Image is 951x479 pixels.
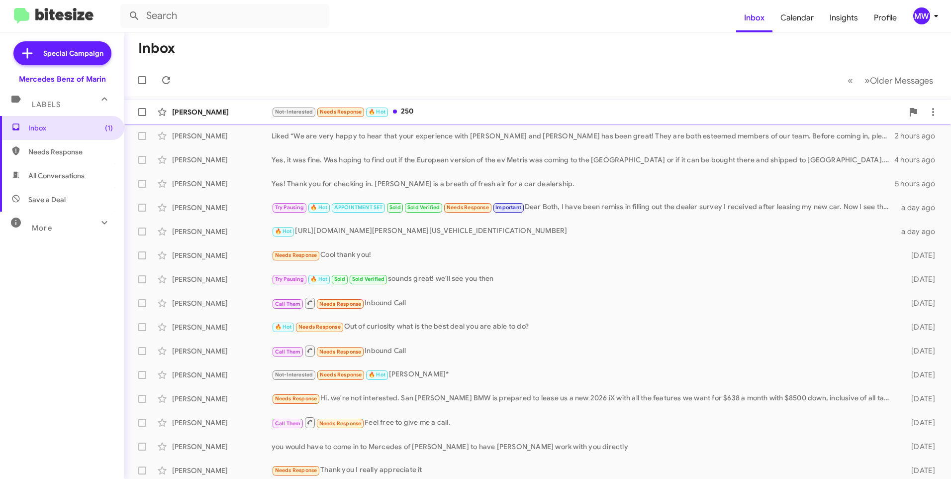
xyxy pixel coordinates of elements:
div: [DATE] [895,298,943,308]
div: Hi, we're not interested. San [PERSON_NAME] BMW is prepared to lease us a new 2026 iX with all th... [272,393,895,404]
span: Needs Response [320,371,362,378]
span: All Conversations [28,171,85,181]
span: Call Them [275,349,301,355]
span: (1) [105,123,113,133]
span: Needs Response [319,349,362,355]
span: » [864,74,870,87]
span: Save a Deal [28,195,66,205]
div: [PERSON_NAME] [172,370,272,380]
span: Needs Response [320,109,362,115]
div: [PERSON_NAME] [172,107,272,117]
span: Special Campaign [43,48,103,58]
div: Cool thank you! [272,249,895,261]
span: Important [495,204,521,211]
span: Older Messages [870,75,933,86]
span: Sold Verified [352,276,385,282]
input: Search [120,4,329,28]
div: [PERSON_NAME] [172,227,272,237]
div: [PERSON_NAME] [172,466,272,476]
span: Not-Interested [275,109,313,115]
span: Sold [389,204,401,211]
div: [DATE] [895,394,943,404]
div: 4 hours ago [894,155,943,165]
span: Needs Response [298,324,341,330]
span: Labels [32,100,61,109]
div: [DATE] [895,250,943,260]
span: 🔥 Hot [275,324,292,330]
div: MW [913,7,930,24]
span: Try Pausing [275,204,304,211]
span: 🔥 Hot [275,228,292,235]
a: Profile [866,3,905,32]
div: [PERSON_NAME] [172,131,272,141]
div: [PERSON_NAME] [172,346,272,356]
button: Next [858,70,939,91]
div: Yes, it was fine. Was hoping to find out if the European version of the ev Metris was coming to t... [272,155,894,165]
div: Yes! Thank you for checking in. [PERSON_NAME] is a breath of fresh air for a car dealership. [272,179,895,189]
div: [PERSON_NAME] [172,203,272,213]
div: you would have to come in to Mercedes of [PERSON_NAME] to have [PERSON_NAME] work with you directly [272,442,895,452]
span: 🔥 Hot [369,109,385,115]
div: [PERSON_NAME] [172,250,272,260]
div: Feel free to give me a call. [272,416,895,429]
div: [PERSON_NAME] [172,155,272,165]
div: 5 hours ago [895,179,943,189]
div: [DATE] [895,442,943,452]
div: Liked “We are very happy to hear that your experience with [PERSON_NAME] and [PERSON_NAME] has be... [272,131,895,141]
div: [URL][DOMAIN_NAME][PERSON_NAME][US_VEHICLE_IDENTIFICATION_NUMBER] [272,226,895,237]
span: Inbox [736,3,772,32]
div: [DATE] [895,370,943,380]
span: Needs Response [319,420,362,427]
div: [DATE] [895,466,943,476]
div: [DATE] [895,274,943,284]
span: Call Them [275,301,301,307]
span: « [848,74,853,87]
div: Inbound Call [272,345,895,357]
h1: Inbox [138,40,175,56]
button: MW [905,7,940,24]
span: 🔥 Hot [369,371,385,378]
div: Dear Both, I have been remiss in filling out the dealer survey I received after leasing my new ca... [272,202,895,213]
span: Needs Response [28,147,113,157]
span: Inbox [28,123,113,133]
span: Needs Response [275,395,317,402]
span: 🔥 Hot [310,276,327,282]
div: [PERSON_NAME] [172,298,272,308]
span: Sold [334,276,346,282]
div: a day ago [895,227,943,237]
span: Needs Response [275,252,317,258]
a: Insights [822,3,866,32]
a: Special Campaign [13,41,111,65]
span: APPOINTMENT SET [334,204,383,211]
div: [PERSON_NAME] [172,179,272,189]
span: Call Them [275,420,301,427]
div: 250 [272,106,903,118]
div: Mercedes Benz of Marin [19,74,106,84]
span: Not-Interested [275,371,313,378]
div: [PERSON_NAME] [172,418,272,428]
div: [PERSON_NAME] [172,442,272,452]
div: Thank you I really appreciate it [272,465,895,476]
div: [PERSON_NAME]* [272,369,895,380]
div: a day ago [895,203,943,213]
span: Needs Response [319,301,362,307]
span: Sold Verified [407,204,440,211]
span: 🔥 Hot [310,204,327,211]
span: More [32,224,52,233]
div: [DATE] [895,418,943,428]
button: Previous [842,70,859,91]
span: Needs Response [275,467,317,474]
a: Calendar [772,3,822,32]
span: Needs Response [447,204,489,211]
div: [PERSON_NAME] [172,274,272,284]
div: [DATE] [895,346,943,356]
div: 2 hours ago [895,131,943,141]
div: Inbound Call [272,297,895,309]
div: [DATE] [895,322,943,332]
div: sounds great! we'll see you then [272,273,895,285]
div: [PERSON_NAME] [172,394,272,404]
div: [PERSON_NAME] [172,322,272,332]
